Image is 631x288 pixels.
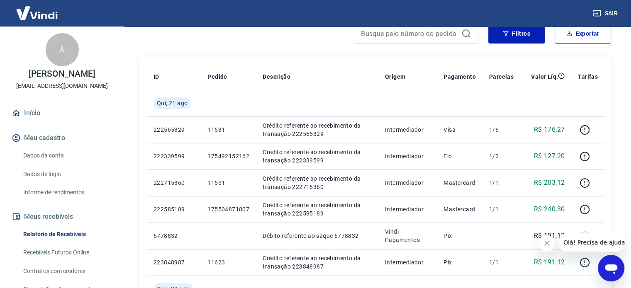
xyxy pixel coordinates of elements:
[20,184,114,201] a: Informe de rendimentos
[207,73,227,81] p: Pedido
[534,204,565,214] p: R$ 240,30
[263,232,372,240] p: Débito referente ao saque 6778832
[5,6,70,12] span: Olá! Precisa de ajuda?
[443,73,476,81] p: Pagamento
[443,205,476,213] p: Mastercard
[263,121,372,138] p: Crédito referente ao recebimento da transação 222565329
[385,126,430,134] p: Intermediador
[385,258,430,266] p: Intermediador
[20,166,114,183] a: Dados de login
[578,73,598,81] p: Tarifas
[385,179,430,187] p: Intermediador
[153,179,194,187] p: 222715360
[20,244,114,261] a: Recebíveis Futuros Online
[207,258,249,266] p: 11623
[558,233,624,252] iframe: Mensagem da empresa
[157,99,188,107] span: Qui, 21 ago
[153,258,194,266] p: 223848987
[443,179,476,187] p: Mastercard
[591,6,621,21] button: Sair
[534,125,565,135] p: R$ 176,27
[153,126,194,134] p: 222565329
[263,254,372,271] p: Crédito referente ao recebimento da transação 223848987
[489,205,514,213] p: 1/1
[153,205,194,213] p: 222585189
[534,257,565,267] p: R$ 191,12
[207,205,249,213] p: 175504871807
[443,152,476,160] p: Elo
[20,263,114,280] a: Contratos com credores
[443,232,476,240] p: Pix
[538,235,555,252] iframe: Fechar mensagem
[10,0,64,26] img: Vindi
[385,227,430,244] p: Vindi Pagamentos
[489,232,514,240] p: -
[16,82,108,90] p: [EMAIL_ADDRESS][DOMAIN_NAME]
[263,73,290,81] p: Descrição
[46,33,79,66] div: Á
[361,27,458,40] input: Busque pelo número do pedido
[385,73,405,81] p: Origem
[263,201,372,218] p: Crédito referente ao recebimento da transação 222585189
[153,232,194,240] p: 6778832
[488,24,545,44] button: Filtros
[598,255,624,281] iframe: Botão para abrir a janela de mensagens
[153,152,194,160] p: 222339599
[10,104,114,122] a: Início
[10,208,114,226] button: Meus recebíveis
[263,174,372,191] p: Crédito referente ao recebimento da transação 222715360
[489,179,514,187] p: 1/1
[207,179,249,187] p: 11551
[10,129,114,147] button: Meu cadastro
[489,152,514,160] p: 1/2
[385,152,430,160] p: Intermediador
[555,24,611,44] button: Exportar
[531,73,558,81] p: Valor Líq.
[385,205,430,213] p: Intermediador
[489,126,514,134] p: 1/6
[489,258,514,266] p: 1/1
[207,152,249,160] p: 175492152162
[443,258,476,266] p: Pix
[153,73,159,81] p: ID
[489,73,514,81] p: Parcelas
[20,147,114,164] a: Dados da conta
[207,126,249,134] p: 11531
[443,126,476,134] p: Visa
[29,70,95,78] p: [PERSON_NAME]
[20,226,114,243] a: Relatório de Recebíveis
[263,148,372,165] p: Crédito referente ao recebimento da transação 222339599
[534,178,565,188] p: R$ 203,12
[532,231,565,241] p: -R$ 191,12
[534,151,565,161] p: R$ 127,20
